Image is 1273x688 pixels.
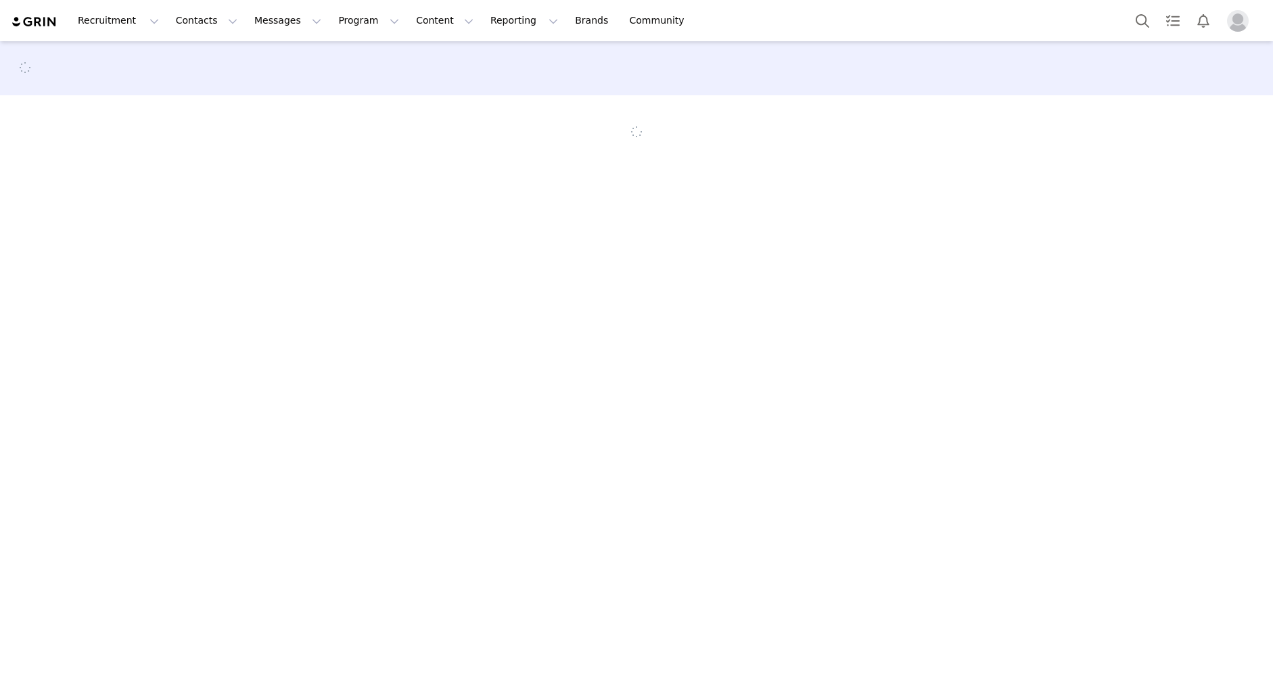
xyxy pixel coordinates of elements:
[1158,5,1188,36] a: Tasks
[1188,5,1218,36] button: Notifications
[330,5,407,36] button: Program
[567,5,620,36] a: Brands
[482,5,566,36] button: Reporting
[11,16,58,28] img: grin logo
[1227,10,1249,32] img: placeholder-profile.jpg
[1128,5,1157,36] button: Search
[408,5,482,36] button: Content
[70,5,167,36] button: Recruitment
[246,5,329,36] button: Messages
[1219,10,1262,32] button: Profile
[168,5,246,36] button: Contacts
[622,5,699,36] a: Community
